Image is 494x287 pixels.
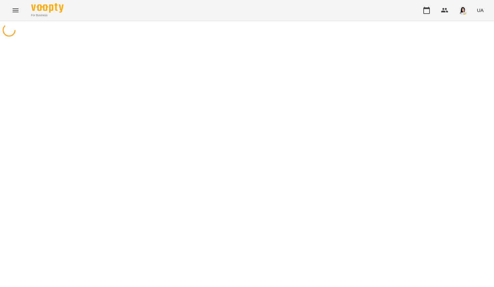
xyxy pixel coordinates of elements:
button: UA [474,4,486,16]
img: 2db0e6d87653b6f793ba04c219ce5204.jpg [459,6,468,15]
span: UA [477,7,484,14]
img: Voopty Logo [31,3,64,13]
span: For Business [31,13,64,17]
button: Menu [8,3,23,18]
